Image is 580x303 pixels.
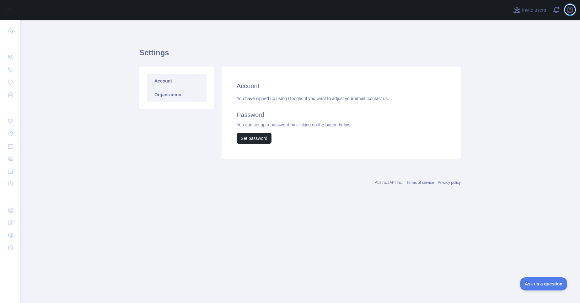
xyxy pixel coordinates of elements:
[368,96,389,101] a: contact us.
[520,277,567,290] iframe: Toggle Customer Support
[522,7,546,14] span: Invite users
[147,74,207,88] a: Account
[5,38,15,50] div: ...
[406,180,434,185] a: Terms of service
[147,88,207,102] a: Organization
[512,5,547,15] button: Invite users
[237,82,446,90] h2: Account
[375,180,403,185] a: Abstract API Inc.
[237,133,271,144] button: Set password
[5,102,15,114] div: ...
[5,191,15,203] div: ...
[438,180,461,185] a: Privacy policy
[139,48,461,63] h1: Settings
[237,110,446,119] h2: Password
[237,95,446,144] div: You have signed up using Google. If you want to adjust your email, You can set up a password by c...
